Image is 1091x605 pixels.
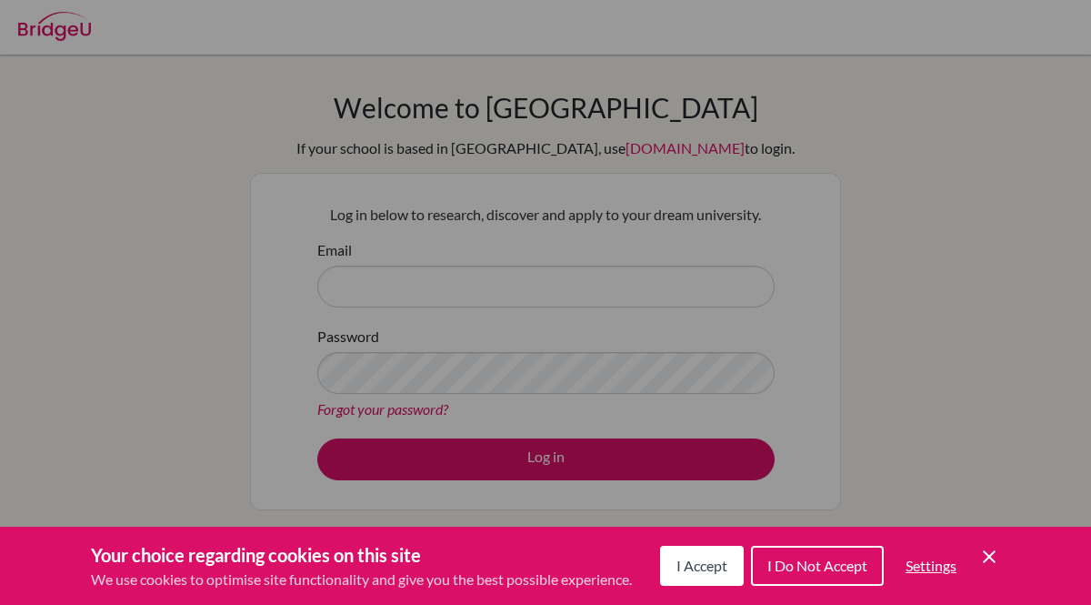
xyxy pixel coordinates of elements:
[91,541,632,569] h3: Your choice regarding cookies on this site
[676,557,727,574] span: I Accept
[660,546,744,586] button: I Accept
[91,569,632,590] p: We use cookies to optimise site functionality and give you the best possible experience.
[891,548,971,584] button: Settings
[767,557,867,574] span: I Do Not Accept
[978,546,1000,568] button: Save and close
[751,546,884,586] button: I Do Not Accept
[906,557,956,574] span: Settings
